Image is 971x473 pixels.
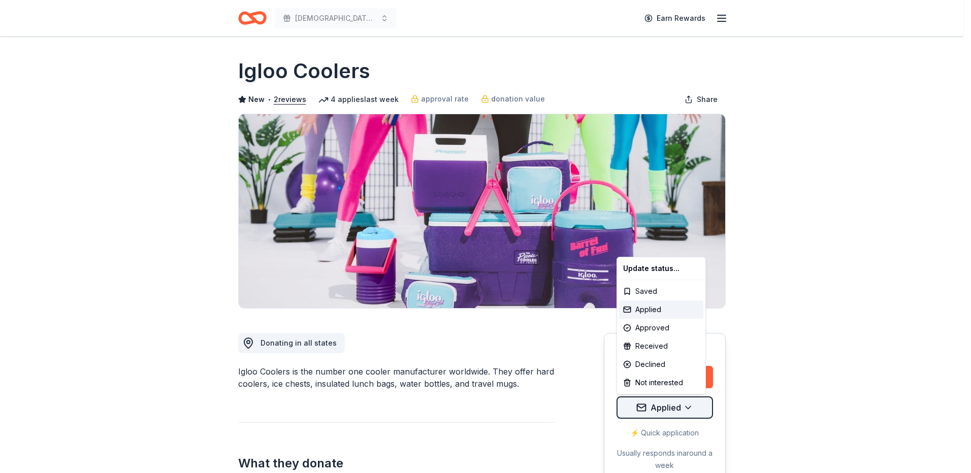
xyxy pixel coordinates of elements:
div: Received [619,337,703,355]
div: Approved [619,319,703,337]
div: Not interested [619,374,703,392]
span: [DEMOGRAPHIC_DATA][PERSON_NAME] Wild Game Dinner [295,12,376,24]
div: Applied [619,300,703,319]
div: Declined [619,355,703,374]
div: Saved [619,282,703,300]
div: Update status... [619,259,703,278]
